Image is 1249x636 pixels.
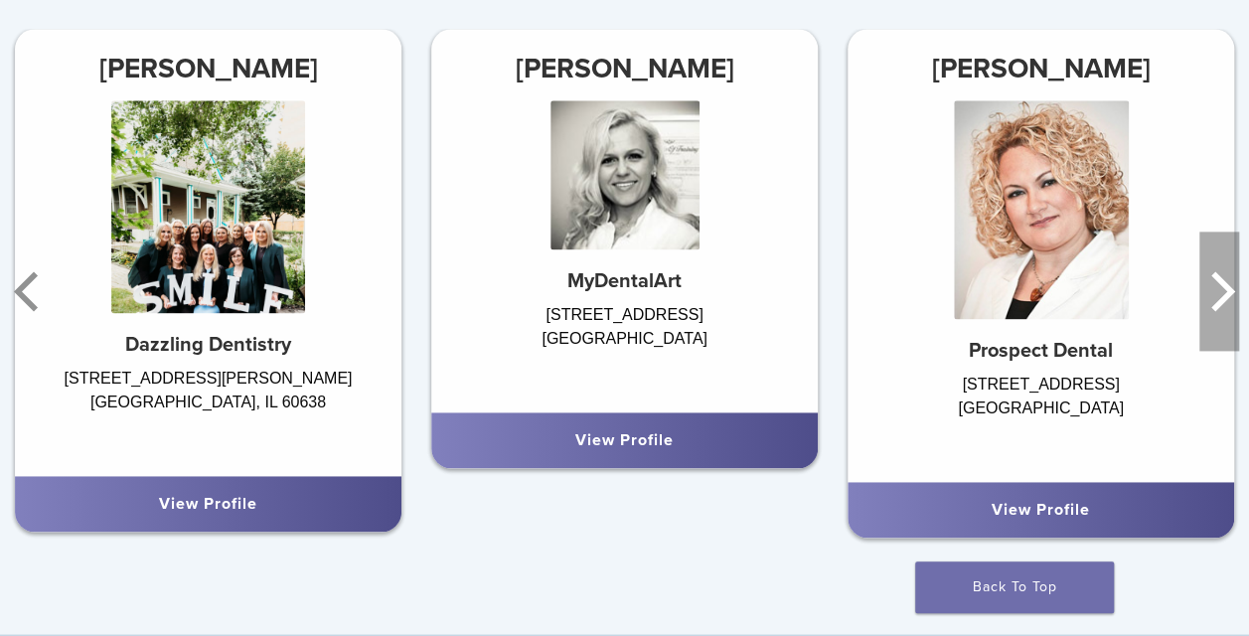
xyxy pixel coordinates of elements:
div: [STREET_ADDRESS] [GEOGRAPHIC_DATA] [848,373,1234,462]
img: Joana Tylman [550,100,700,249]
strong: Dazzling Dentistry [125,333,291,357]
a: View Profile [159,494,257,514]
strong: MyDentalArt [567,269,682,293]
h3: [PERSON_NAME] [15,45,401,92]
div: [STREET_ADDRESS] [GEOGRAPHIC_DATA] [431,303,818,393]
a: View Profile [992,500,1090,520]
button: Previous [10,232,50,351]
a: Back To Top [915,561,1114,613]
a: View Profile [575,430,674,450]
h3: [PERSON_NAME] [431,45,818,92]
div: [STREET_ADDRESS][PERSON_NAME] [GEOGRAPHIC_DATA], IL 60638 [15,367,401,456]
img: Dr. Kathy Pawlusiewicz [954,100,1129,319]
strong: Prospect Dental [969,339,1113,363]
button: Next [1199,232,1239,351]
img: Dr. Margaret Radziszewski [111,100,305,313]
h3: [PERSON_NAME] [848,45,1234,92]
